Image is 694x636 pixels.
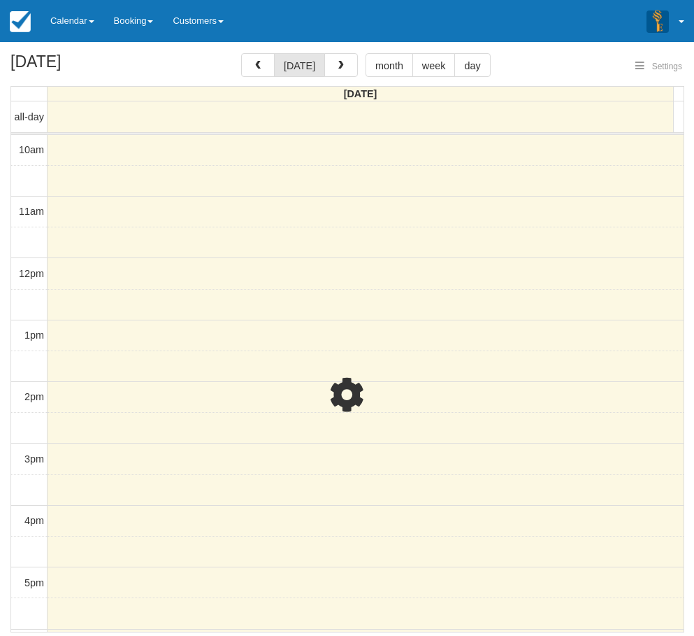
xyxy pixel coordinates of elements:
[627,57,691,77] button: Settings
[10,53,187,79] h2: [DATE]
[19,144,44,155] span: 10am
[24,577,44,588] span: 5pm
[412,53,456,77] button: week
[19,268,44,279] span: 12pm
[19,206,44,217] span: 11am
[24,391,44,402] span: 2pm
[24,453,44,465] span: 3pm
[366,53,413,77] button: month
[24,330,44,341] span: 1pm
[652,62,682,71] span: Settings
[454,53,490,77] button: day
[344,88,377,99] span: [DATE]
[15,111,44,122] span: all-day
[10,11,31,32] img: checkfront-main-nav-mini-logo.png
[24,515,44,526] span: 4pm
[646,10,669,32] img: A3
[274,53,325,77] button: [DATE]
